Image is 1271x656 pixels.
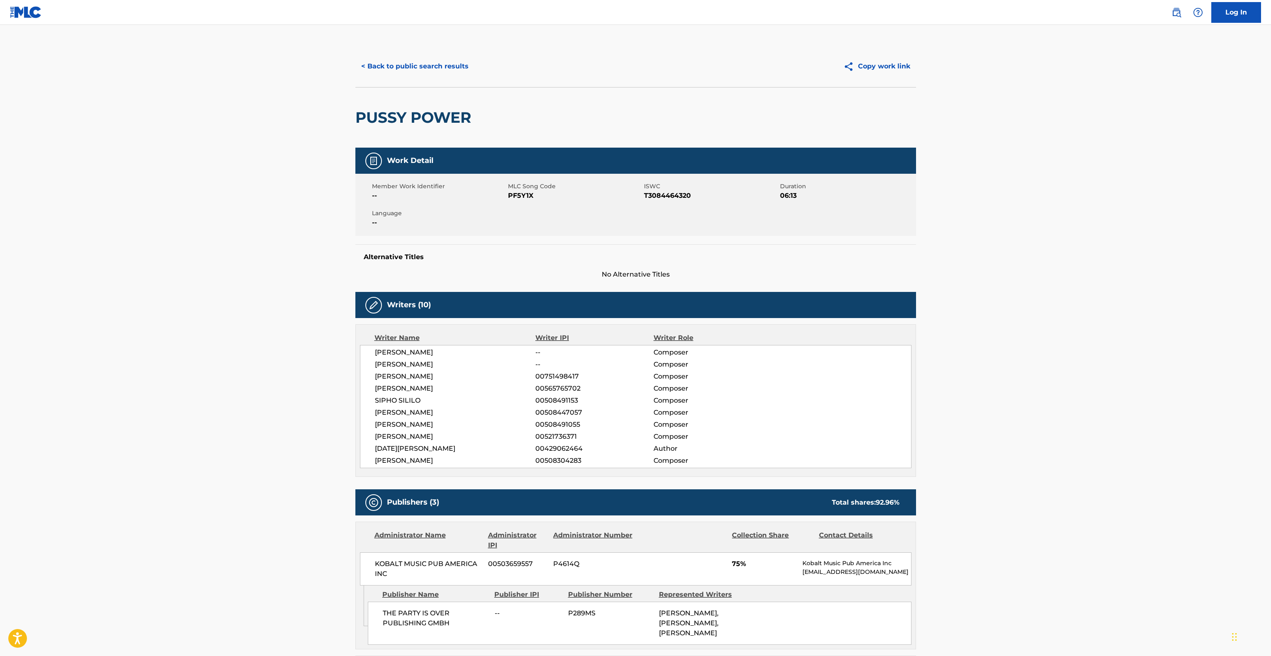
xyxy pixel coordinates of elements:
img: Writers [369,300,379,310]
span: Author [654,444,761,454]
span: [DATE][PERSON_NAME] [375,444,536,454]
span: 00503659557 [488,559,547,569]
span: -- [495,608,562,618]
div: Represented Writers [659,590,744,600]
span: Composer [654,396,761,406]
span: 00565765702 [535,384,653,394]
span: Language [372,209,506,218]
span: Composer [654,420,761,430]
span: Composer [654,432,761,442]
div: Publisher IPI [494,590,562,600]
span: 00508491153 [535,396,653,406]
img: Copy work link [843,61,858,72]
button: < Back to public search results [355,56,474,77]
span: 00508304283 [535,456,653,466]
span: P4614Q [553,559,634,569]
div: Help [1190,4,1206,21]
span: 75% [732,559,796,569]
span: [PERSON_NAME] [375,384,536,394]
div: Writer IPI [535,333,654,343]
span: PF5Y1X [508,191,642,201]
span: -- [372,218,506,228]
span: 06:13 [780,191,914,201]
img: Publishers [369,498,379,508]
span: 00751498417 [535,372,653,381]
span: 00429062464 [535,444,653,454]
span: [PERSON_NAME] [375,347,536,357]
span: No Alternative Titles [355,270,916,279]
h5: Alternative Titles [364,253,908,261]
h5: Work Detail [387,156,433,165]
h2: PUSSY POWER [355,108,475,127]
span: Composer [654,372,761,381]
span: 00508491055 [535,420,653,430]
span: 92.96 % [876,498,899,506]
span: P289MS [568,608,653,618]
a: Public Search [1168,4,1185,21]
span: Duration [780,182,914,191]
span: MLC Song Code [508,182,642,191]
img: help [1193,7,1203,17]
span: ISWC [644,182,778,191]
img: Work Detail [369,156,379,166]
div: Writer Name [374,333,536,343]
div: Publisher Name [382,590,488,600]
span: THE PARTY IS OVER PUBLISHING GMBH [383,608,488,628]
span: [PERSON_NAME] [375,360,536,369]
a: Log In [1211,2,1261,23]
div: Drag [1232,624,1237,649]
span: T3084464320 [644,191,778,201]
p: Kobalt Music Pub America Inc [802,559,911,568]
span: [PERSON_NAME] [375,456,536,466]
span: [PERSON_NAME], [PERSON_NAME], [PERSON_NAME] [659,609,719,637]
div: Total shares: [832,498,899,508]
span: Composer [654,456,761,466]
div: Administrator Name [374,530,482,550]
span: [PERSON_NAME] [375,420,536,430]
div: Contact Details [819,530,899,550]
iframe: Chat Widget [1230,616,1271,656]
div: Publisher Number [568,590,653,600]
span: Composer [654,384,761,394]
span: [PERSON_NAME] [375,432,536,442]
div: Writer Role [654,333,761,343]
span: -- [372,191,506,201]
span: KOBALT MUSIC PUB AMERICA INC [375,559,482,579]
button: Copy work link [838,56,916,77]
span: SIPHO SILILO [375,396,536,406]
span: Composer [654,360,761,369]
div: Administrator IPI [488,530,547,550]
span: [PERSON_NAME] [375,408,536,418]
span: -- [535,347,653,357]
img: search [1171,7,1181,17]
h5: Writers (10) [387,300,431,310]
span: 00521736371 [535,432,653,442]
div: Collection Share [732,530,812,550]
span: [PERSON_NAME] [375,372,536,381]
span: Composer [654,408,761,418]
img: MLC Logo [10,6,42,18]
p: [EMAIL_ADDRESS][DOMAIN_NAME] [802,568,911,576]
div: Administrator Number [553,530,634,550]
span: Composer [654,347,761,357]
h5: Publishers (3) [387,498,439,507]
span: Member Work Identifier [372,182,506,191]
span: -- [535,360,653,369]
span: 00508447057 [535,408,653,418]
